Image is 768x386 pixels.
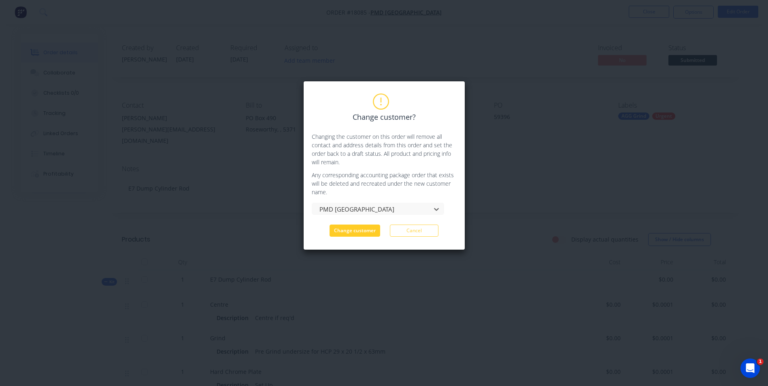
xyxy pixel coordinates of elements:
button: Cancel [390,225,438,237]
span: 1 [757,358,764,365]
span: Change customer? [353,112,416,123]
button: Change customer [330,225,380,237]
p: Changing the customer on this order will remove all contact and address details from this order a... [312,132,457,166]
p: Any corresponding accounting package order that exists will be deleted and recreated under the ne... [312,171,457,196]
iframe: Intercom live chat [740,358,760,378]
